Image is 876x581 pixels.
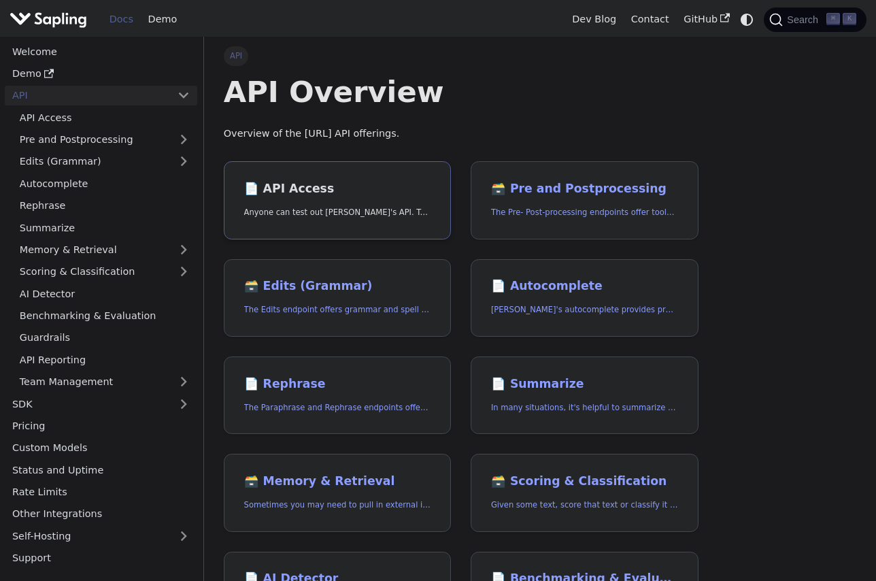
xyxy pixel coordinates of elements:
[737,10,757,29] button: Switch between dark and light mode (currently system mode)
[10,10,92,29] a: Sapling.ai
[5,41,197,61] a: Welcome
[471,356,698,435] a: 📄️ SummarizeIn many situations, it's helpful to summarize a longer document into a shorter, more ...
[244,303,431,316] p: The Edits endpoint offers grammar and spell checking.
[224,73,698,110] h1: API Overview
[5,438,197,458] a: Custom Models
[12,218,197,237] a: Summarize
[491,474,678,489] h2: Scoring & Classification
[5,526,197,546] a: Self-Hosting
[5,482,197,502] a: Rate Limits
[12,350,197,369] a: API Reporting
[141,9,184,30] a: Demo
[170,86,197,105] button: Collapse sidebar category 'API'
[12,152,197,171] a: Edits (Grammar)
[10,10,87,29] img: Sapling.ai
[471,259,698,337] a: 📄️ Autocomplete[PERSON_NAME]'s autocomplete provides predictions of the next few characters or words
[224,454,452,532] a: 🗃️ Memory & RetrievalSometimes you may need to pull in external information that doesn't fit in t...
[12,107,197,127] a: API Access
[491,303,678,316] p: Sapling's autocomplete provides predictions of the next few characters or words
[5,86,170,105] a: API
[12,240,197,260] a: Memory & Retrieval
[5,460,197,480] a: Status and Uptime
[170,394,197,414] button: Expand sidebar category 'SDK'
[5,504,197,524] a: Other Integrations
[12,372,197,392] a: Team Management
[244,182,431,197] h2: API Access
[12,306,197,326] a: Benchmarking & Evaluation
[491,499,678,512] p: Given some text, score that text or classify it into one of a set of pre-specified categories.
[12,328,197,348] a: Guardrails
[12,284,197,303] a: AI Detector
[471,454,698,532] a: 🗃️ Scoring & ClassificationGiven some text, score that text or classify it into one of a set of p...
[5,64,197,84] a: Demo
[102,9,141,30] a: Docs
[12,196,197,216] a: Rephrase
[5,394,170,414] a: SDK
[5,416,197,436] a: Pricing
[224,259,452,337] a: 🗃️ Edits (Grammar)The Edits endpoint offers grammar and spell checking.
[491,401,678,414] p: In many situations, it's helpful to summarize a longer document into a shorter, more easily diges...
[224,356,452,435] a: 📄️ RephraseThe Paraphrase and Rephrase endpoints offer paraphrasing for particular styles.
[244,206,431,219] p: Anyone can test out Sapling's API. To get started with the API, simply:
[12,173,197,193] a: Autocomplete
[224,126,698,142] p: Overview of the [URL] API offerings.
[676,9,737,30] a: GitHub
[491,279,678,294] h2: Autocomplete
[244,474,431,489] h2: Memory & Retrieval
[843,13,856,25] kbd: K
[244,401,431,414] p: The Paraphrase and Rephrase endpoints offer paraphrasing for particular styles.
[244,499,431,512] p: Sometimes you may need to pull in external information that doesn't fit in the context size of an...
[491,182,678,197] h2: Pre and Postprocessing
[491,206,678,219] p: The Pre- Post-processing endpoints offer tools for preparing your text data for ingestation as we...
[244,279,431,294] h2: Edits (Grammar)
[224,46,698,65] nav: Breadcrumbs
[764,7,866,32] button: Search (Command+K)
[565,9,623,30] a: Dev Blog
[624,9,677,30] a: Contact
[5,548,197,568] a: Support
[491,377,678,392] h2: Summarize
[783,14,826,25] span: Search
[12,130,197,150] a: Pre and Postprocessing
[244,377,431,392] h2: Rephrase
[826,13,840,25] kbd: ⌘
[224,161,452,239] a: 📄️ API AccessAnyone can test out [PERSON_NAME]'s API. To get started with the API, simply:
[471,161,698,239] a: 🗃️ Pre and PostprocessingThe Pre- Post-processing endpoints offer tools for preparing your text d...
[224,46,249,65] span: API
[12,262,197,282] a: Scoring & Classification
